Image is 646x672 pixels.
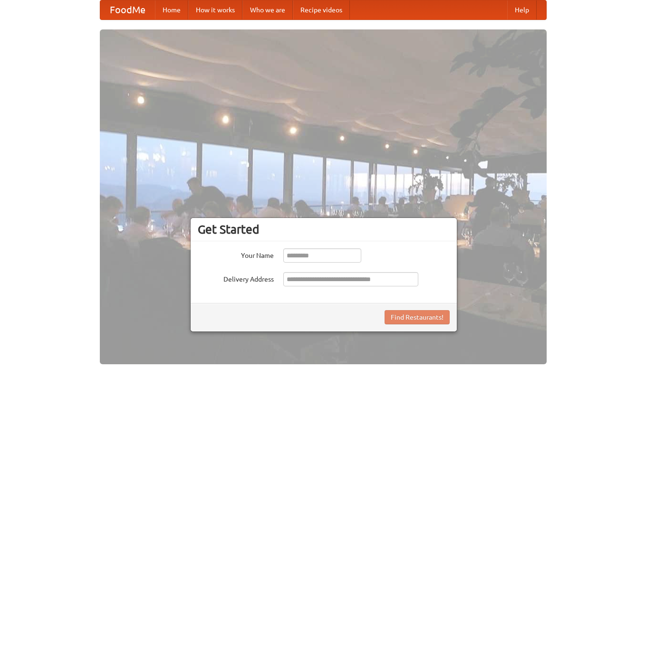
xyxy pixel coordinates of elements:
[100,0,155,19] a: FoodMe
[385,310,450,324] button: Find Restaurants!
[188,0,242,19] a: How it works
[507,0,537,19] a: Help
[198,222,450,237] h3: Get Started
[155,0,188,19] a: Home
[198,272,274,284] label: Delivery Address
[293,0,350,19] a: Recipe videos
[242,0,293,19] a: Who we are
[198,248,274,260] label: Your Name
